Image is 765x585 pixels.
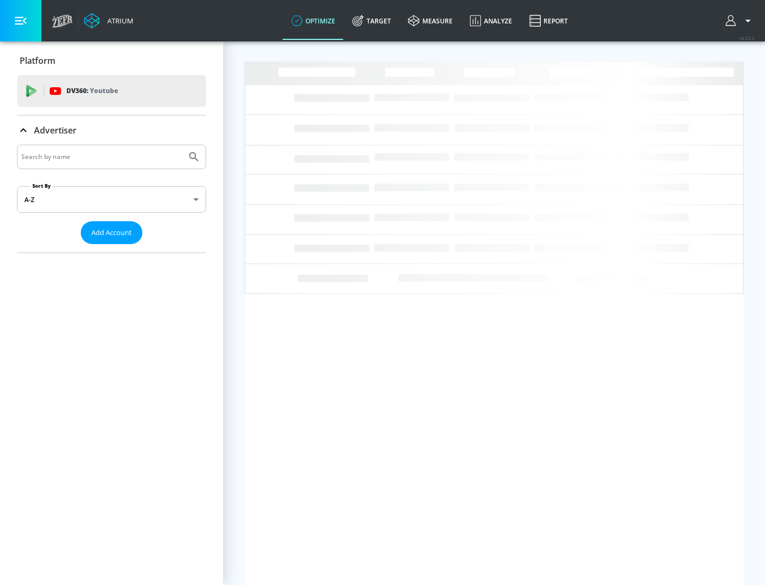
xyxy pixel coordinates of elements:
a: Analyze [461,2,521,40]
a: optimize [283,2,344,40]
a: Target [344,2,399,40]
a: Report [521,2,576,40]
span: v 4.22.2 [739,35,754,41]
a: Atrium [84,13,133,29]
div: A-Z [17,186,206,213]
span: Add Account [91,227,132,239]
nav: list of Advertiser [17,244,206,253]
p: Youtube [90,85,118,96]
a: measure [399,2,461,40]
div: Atrium [103,16,133,26]
p: DV360: [66,85,118,97]
p: Advertiser [34,124,76,136]
div: Advertiser [17,145,206,253]
div: DV360: Youtube [17,75,206,107]
div: Advertiser [17,115,206,145]
input: Search by name [21,150,182,164]
label: Sort By [30,182,53,189]
button: Add Account [81,221,142,244]
div: Platform [17,46,206,76]
p: Platform [20,55,55,66]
